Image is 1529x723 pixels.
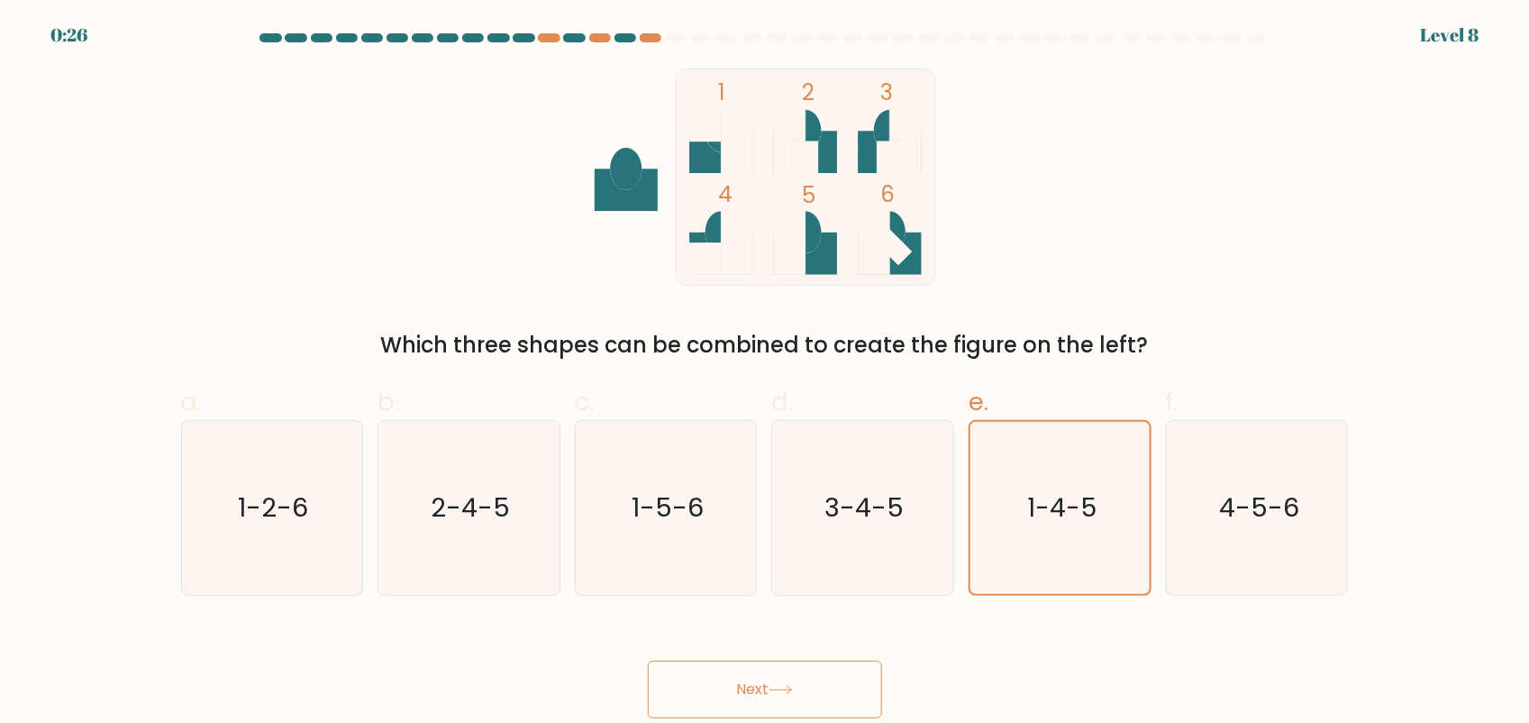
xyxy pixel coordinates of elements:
span: a. [181,384,203,419]
button: Next [648,661,882,718]
span: f. [1166,384,1179,419]
span: b. [378,384,399,419]
div: 0:26 [50,22,87,49]
text: 1-4-5 [1027,490,1097,526]
text: 3-4-5 [825,490,905,526]
text: 4-5-6 [1219,490,1299,526]
div: Which three shapes can be combined to create the figure on the left? [192,329,1338,361]
tspan: 5 [802,179,815,211]
tspan: 2 [802,77,815,108]
div: Level 8 [1420,22,1479,49]
tspan: 6 [880,178,895,210]
text: 1-2-6 [239,490,309,526]
text: 2-4-5 [431,490,510,526]
tspan: 1 [717,77,724,108]
tspan: 4 [717,178,732,210]
span: c. [575,384,595,419]
span: e. [969,384,988,419]
text: 1-5-6 [632,490,704,526]
span: d. [771,384,793,419]
tspan: 3 [880,77,893,108]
